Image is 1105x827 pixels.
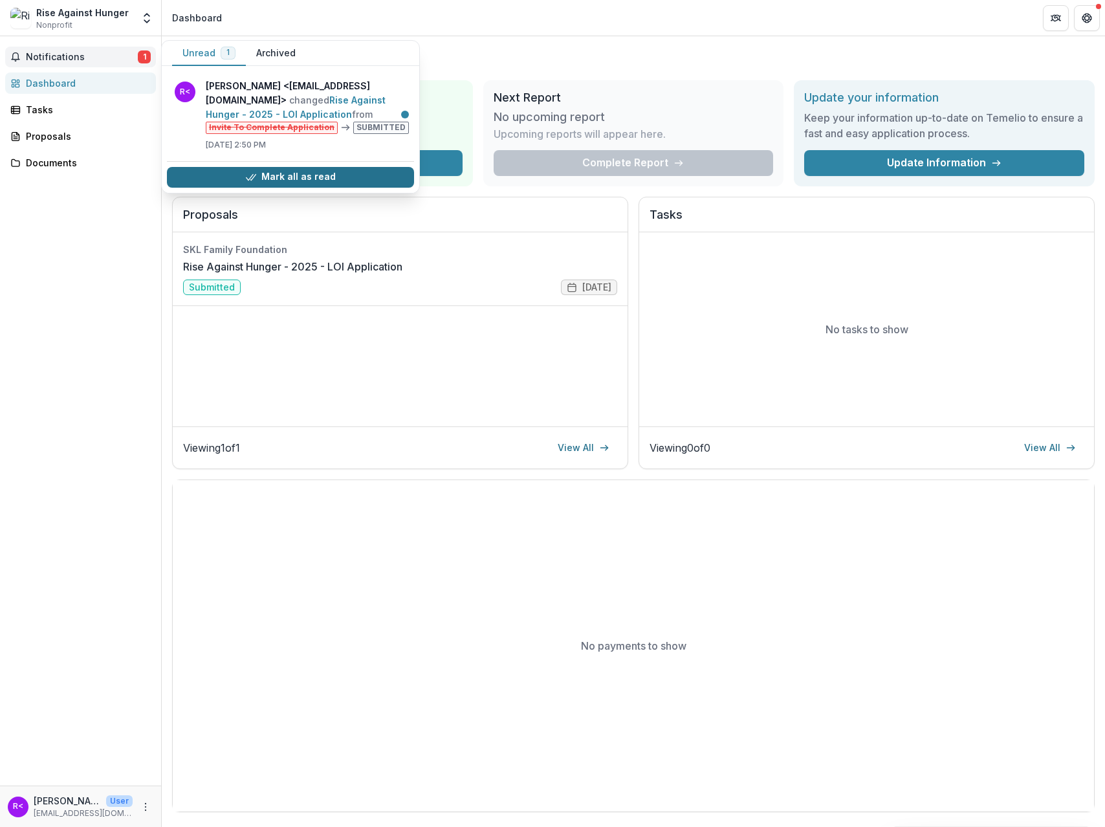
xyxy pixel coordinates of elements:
p: Viewing 1 of 1 [183,440,240,456]
span: Notifications [26,52,138,63]
p: changed from [206,79,414,134]
a: Rise Against Hunger - 2025 - LOI Application [206,94,386,120]
button: Open entity switcher [138,5,156,31]
h3: Keep your information up-to-date on Temelio to ensure a fast and easy application process. [804,110,1084,141]
button: Get Help [1074,5,1100,31]
h2: Tasks [650,208,1084,232]
div: Dashboard [172,11,222,25]
p: Upcoming reports will appear here. [494,126,666,142]
button: Archived [246,41,306,66]
nav: breadcrumb [167,8,227,27]
span: Nonprofit [36,19,72,31]
button: Mark all as read [167,167,414,188]
span: 1 [138,50,151,63]
button: More [138,799,153,815]
div: Proposals [26,129,146,143]
a: View All [1016,437,1084,458]
button: Unread [172,41,246,66]
h1: Dashboard [172,47,1095,70]
a: Documents [5,152,156,173]
a: Rise Against Hunger - 2025 - LOI Application [183,259,402,274]
div: Dashboard [26,76,146,90]
div: Rise Against Hunger [36,6,129,19]
h2: Next Report [494,91,774,105]
div: Documents [26,156,146,170]
p: [PERSON_NAME] <[EMAIL_ADDRESS][DOMAIN_NAME]> [34,794,101,808]
h2: Update your information [804,91,1084,105]
h3: No upcoming report [494,110,605,124]
img: Rise Against Hunger [10,8,31,28]
p: Viewing 0 of 0 [650,440,710,456]
a: Proposals [5,126,156,147]
div: Tasks [26,103,146,116]
p: No tasks to show [826,322,908,337]
a: Tasks [5,99,156,120]
p: [EMAIL_ADDRESS][DOMAIN_NAME] [34,808,133,819]
p: User [106,795,133,807]
a: View All [550,437,617,458]
div: Regina <rmolina@riseagainsthunger.org> [13,802,23,811]
span: 1 [226,48,230,57]
button: Notifications1 [5,47,156,67]
a: Update Information [804,150,1084,176]
div: No payments to show [173,480,1094,811]
button: Partners [1043,5,1069,31]
h2: Proposals [183,208,617,232]
a: Dashboard [5,72,156,94]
